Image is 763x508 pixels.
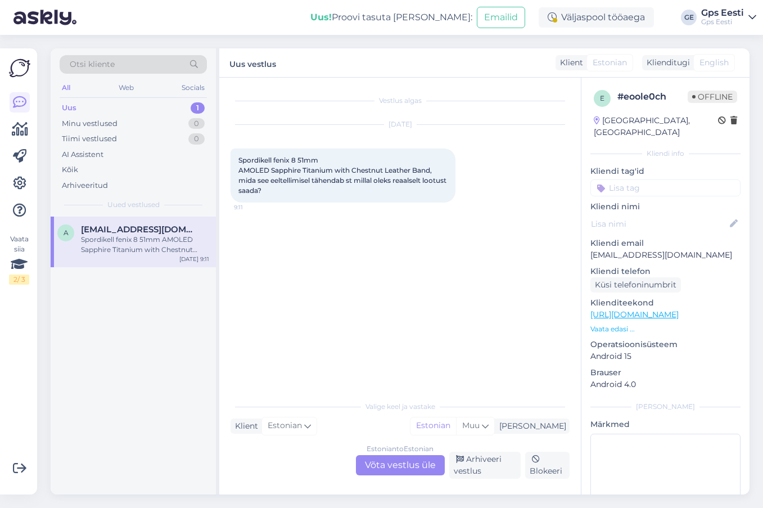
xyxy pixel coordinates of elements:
[701,17,744,26] div: Gps Eesti
[9,234,29,285] div: Vaata siia
[681,10,697,25] div: GE
[179,255,209,263] div: [DATE] 9:11
[591,218,728,230] input: Lisa nimi
[594,115,718,138] div: [GEOGRAPHIC_DATA], [GEOGRAPHIC_DATA]
[410,417,456,434] div: Estonian
[590,402,741,412] div: [PERSON_NAME]
[590,419,741,430] p: Märkmed
[107,200,160,210] span: Uued vestlused
[699,57,729,69] span: English
[449,452,521,479] div: Arhiveeri vestlus
[268,420,302,432] span: Estonian
[367,444,434,454] div: Estonian to Estonian
[556,57,583,69] div: Klient
[310,11,472,24] div: Proovi tasuta [PERSON_NAME]:
[62,180,108,191] div: Arhiveeritud
[590,309,679,320] a: [URL][DOMAIN_NAME]
[593,57,627,69] span: Estonian
[179,80,207,95] div: Socials
[590,165,741,177] p: Kliendi tag'id
[600,94,604,102] span: e
[310,12,332,23] b: Uus!
[238,156,448,195] span: Spordikell fenix 8 51mm AMOLED Sapphire Titanium with Chestnut Leather Band, mida see eeltellimis...
[590,201,741,213] p: Kliendi nimi
[701,8,756,26] a: Gps EestiGps Eesti
[590,237,741,249] p: Kliendi email
[642,57,690,69] div: Klienditugi
[356,455,445,475] div: Võta vestlus üle
[188,118,205,129] div: 0
[229,55,276,70] label: Uus vestlus
[191,102,205,114] div: 1
[188,133,205,145] div: 0
[701,8,744,17] div: Gps Eesti
[590,179,741,196] input: Lisa tag
[116,80,136,95] div: Web
[62,149,103,160] div: AI Assistent
[462,420,480,430] span: Muu
[617,90,688,104] div: # eoole0ch
[590,379,741,390] p: Android 4.0
[70,59,115,70] span: Otsi kliente
[62,118,118,129] div: Minu vestlused
[231,402,570,412] div: Valige keel ja vastake
[590,324,741,334] p: Vaata edasi ...
[9,57,30,79] img: Askly Logo
[62,164,78,176] div: Kõik
[477,7,525,28] button: Emailid
[539,7,654,28] div: Väljaspool tööaega
[234,203,276,212] span: 9:11
[60,80,73,95] div: All
[525,452,570,479] div: Blokeeri
[9,275,29,285] div: 2 / 3
[590,266,741,277] p: Kliendi telefon
[62,102,76,114] div: Uus
[81,235,209,255] div: Spordikell fenix 8 51mm AMOLED Sapphire Titanium with Chestnut Leather Band, mida see eeltellimis...
[495,420,566,432] div: [PERSON_NAME]
[62,133,117,145] div: Tiimi vestlused
[64,228,69,237] span: a
[590,297,741,309] p: Klienditeekond
[231,96,570,106] div: Vestlus algas
[590,367,741,379] p: Brauser
[590,339,741,350] p: Operatsioonisüsteem
[231,119,570,129] div: [DATE]
[231,420,258,432] div: Klient
[81,224,198,235] span: aa@mail.ee
[590,277,681,293] div: Küsi telefoninumbrit
[688,91,737,103] span: Offline
[590,249,741,261] p: [EMAIL_ADDRESS][DOMAIN_NAME]
[590,350,741,362] p: Android 15
[590,149,741,159] div: Kliendi info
